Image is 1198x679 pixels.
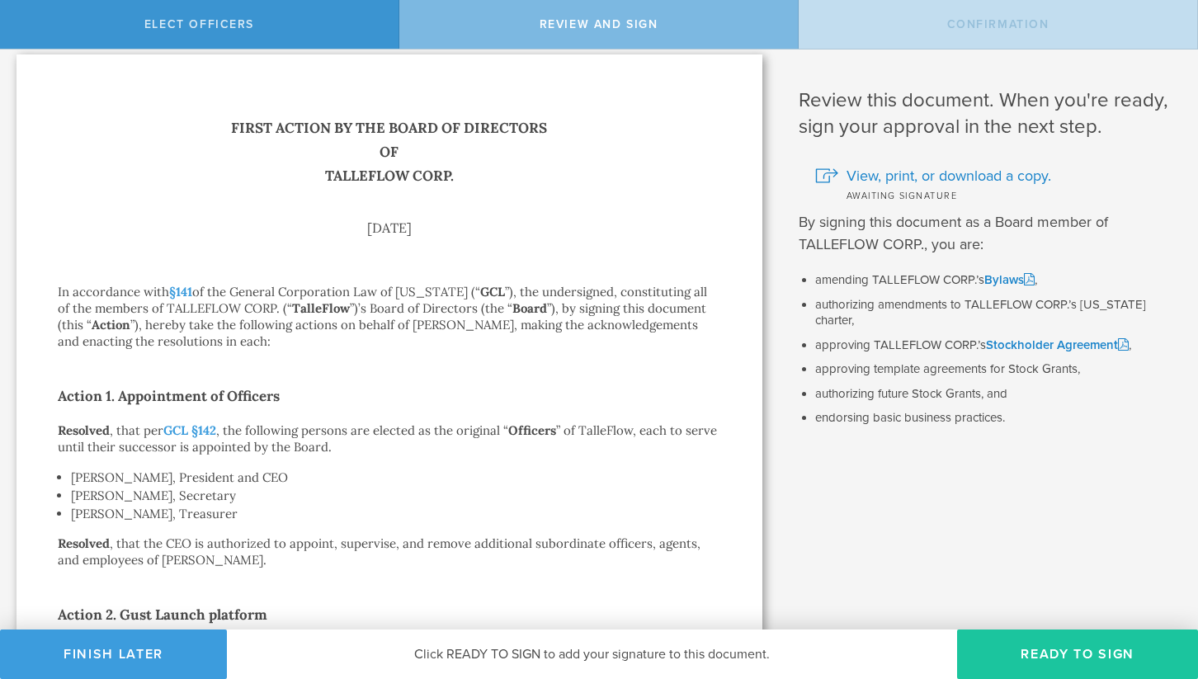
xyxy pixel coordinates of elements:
div: [DATE] [58,221,721,234]
a: GCL §142 [163,422,216,438]
a: §141 [169,284,192,299]
span: Confirmation [947,17,1049,31]
strong: GCL [480,284,505,299]
strong: Resolved [58,535,110,551]
li: [PERSON_NAME], Treasurer [71,505,721,523]
h1: Review this document. When you're ready, sign your approval in the next step. [799,87,1173,140]
p: By signing this document as a Board member of TALLEFLOW CORP., you are: [799,211,1173,256]
span: Elect Officers [144,17,254,31]
h2: Action 2. Gust Launch platform [58,601,721,628]
p: , that per , the following persons are elected as the original “ ” of TalleFlow, each to serve un... [58,422,721,455]
li: [PERSON_NAME], President and CEO [71,469,721,487]
li: authorizing future Stock Grants, and [815,386,1173,403]
a: Bylaws [984,272,1035,287]
button: Ready to Sign [957,629,1198,679]
div: Awaiting signature [815,186,1173,203]
strong: Resolved [58,422,110,438]
li: endorsing basic business practices. [815,410,1173,427]
li: amending TALLEFLOW CORP.’s , [815,272,1173,289]
strong: Board [512,300,547,316]
li: authorizing amendments to TALLEFLOW CORP.’s [US_STATE] charter, [815,297,1173,329]
a: Stockholder Agreement [986,337,1129,352]
h2: Action 1. Appointment of Officers [58,383,721,409]
span: Click READY TO SIGN to add your signature to this document. [414,646,770,662]
li: approving template agreements for Stock Grants, [815,361,1173,378]
strong: Officers [508,422,556,438]
p: , that the CEO is authorized to appoint, supervise, and remove additional subordinate officers, a... [58,535,721,568]
strong: Action [92,317,130,332]
span: View, print, or download a copy. [847,165,1051,186]
span: Review and Sign [540,17,658,31]
p: In accordance with of the General Corporation Law of [US_STATE] (“ ”), the undersigned, constitut... [58,284,721,350]
strong: TalleFlow [292,300,350,316]
li: approving TALLEFLOW CORP.’s , [815,337,1173,354]
li: [PERSON_NAME], Secretary [71,487,721,505]
h1: First Action by the Board of Directors of TALLEFLOW CORP. [58,116,721,188]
